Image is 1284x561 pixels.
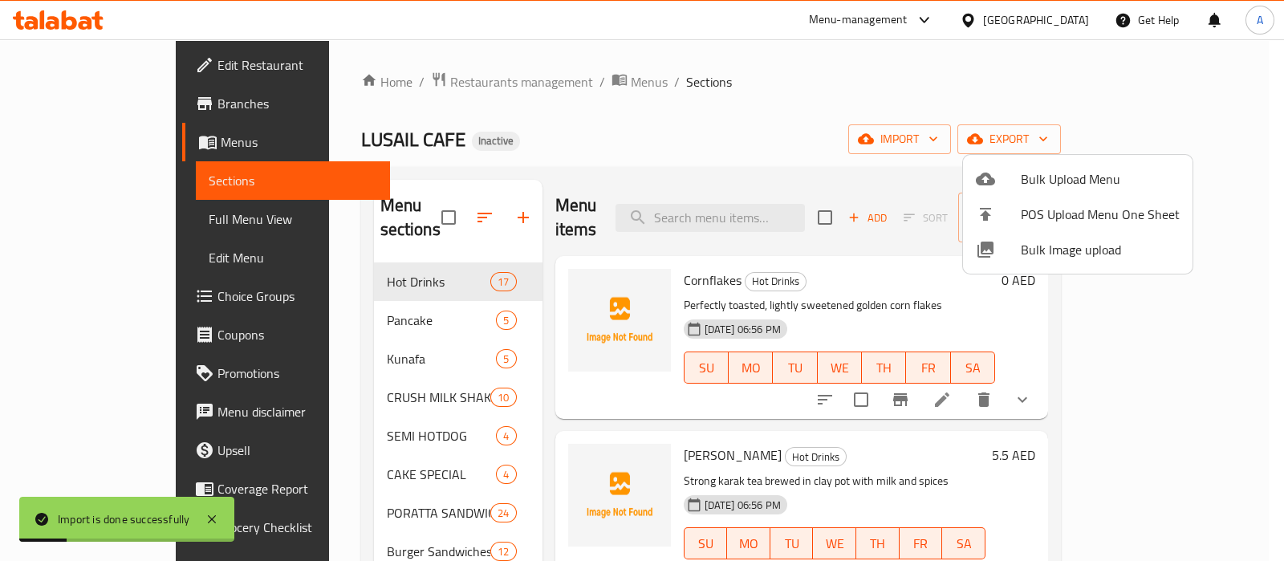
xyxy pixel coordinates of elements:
span: POS Upload Menu One Sheet [1021,205,1180,224]
li: Upload bulk menu [963,161,1193,197]
li: POS Upload Menu One Sheet [963,197,1193,232]
span: Bulk Upload Menu [1021,169,1180,189]
span: Bulk Image upload [1021,240,1180,259]
div: Import is done successfully [58,510,189,528]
